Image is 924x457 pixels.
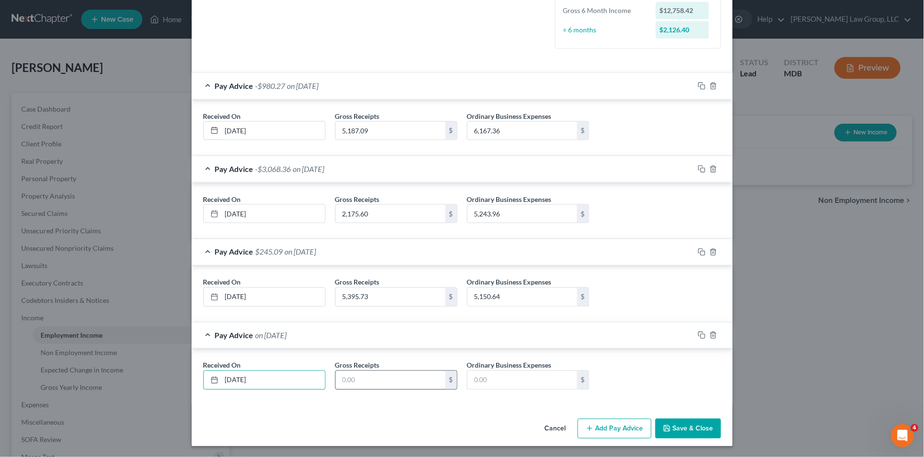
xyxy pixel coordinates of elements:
input: 0.00 [468,122,577,140]
span: Received On [203,278,241,286]
div: $ [577,288,589,306]
div: $12,758.42 [656,2,709,19]
div: $ [445,205,457,223]
span: 4 [911,424,919,432]
span: -$980.27 [256,81,285,90]
div: $ [577,205,589,223]
span: Pay Advice [215,247,254,257]
div: $ [445,122,457,140]
label: Ordinary Business Expenses [467,360,552,371]
label: Gross Receipts [335,277,380,287]
input: MM/DD/YYYY [222,288,325,306]
div: $2,126.40 [656,21,709,39]
span: on [DATE] [293,164,325,173]
input: MM/DD/YYYY [222,122,325,140]
div: Gross 6 Month Income [558,6,652,15]
label: Gross Receipts [335,194,380,204]
input: 0.00 [468,371,577,389]
div: $ [577,371,589,389]
div: $ [445,288,457,306]
label: Ordinary Business Expenses [467,111,552,121]
input: 0.00 [336,371,445,389]
span: on [DATE] [256,331,287,340]
div: $ [445,371,457,389]
label: Gross Receipts [335,111,380,121]
button: Save & Close [655,419,721,439]
button: Cancel [537,420,574,439]
input: MM/DD/YYYY [222,371,325,389]
span: Pay Advice [215,331,254,340]
span: Pay Advice [215,81,254,90]
button: Add Pay Advice [578,419,652,439]
div: ÷ 6 months [558,25,652,35]
span: on [DATE] [285,247,316,257]
span: Received On [203,361,241,370]
span: Received On [203,195,241,203]
input: 0.00 [468,288,577,306]
input: 0.00 [468,205,577,223]
label: Gross Receipts [335,360,380,371]
input: 0.00 [336,205,445,223]
input: MM/DD/YYYY [222,205,325,223]
label: Ordinary Business Expenses [467,194,552,204]
span: -$3,068.36 [256,164,291,173]
input: 0.00 [336,122,445,140]
span: Pay Advice [215,164,254,173]
span: on [DATE] [287,81,319,90]
label: Ordinary Business Expenses [467,277,552,287]
iframe: Intercom live chat [891,424,914,447]
input: 0.00 [336,288,445,306]
span: Received On [203,112,241,120]
span: $245.09 [256,247,283,257]
div: $ [577,122,589,140]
